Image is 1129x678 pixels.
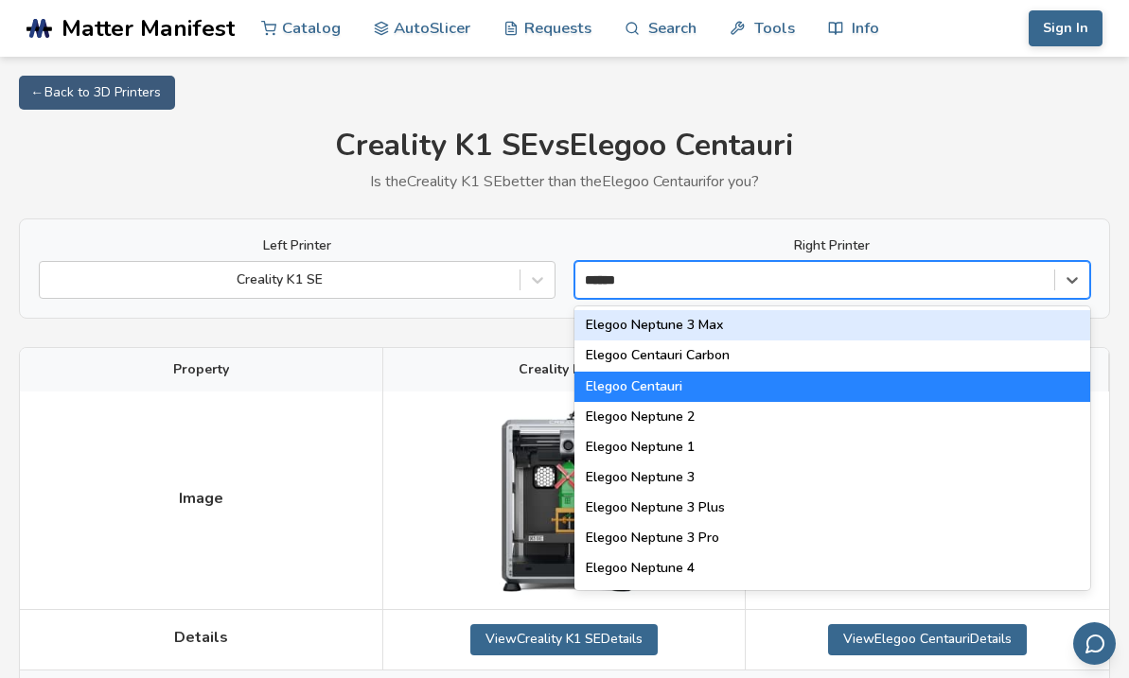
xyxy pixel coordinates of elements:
[173,362,229,377] span: Property
[574,310,1091,340] div: Elegoo Neptune 3 Max
[574,432,1091,462] div: Elegoo Neptune 1
[828,624,1027,654] a: ViewElegoo CentauriDetails
[179,490,223,507] span: Image
[574,493,1091,523] div: Elegoo Neptune 3 Plus
[19,76,175,110] a: ← Back to 3D Printers
[574,340,1091,371] div: Elegoo Centauri Carbon
[39,238,556,253] label: Left Printer
[574,523,1091,553] div: Elegoo Neptune 3 Pro
[62,15,235,42] span: Matter Manifest
[19,173,1110,190] p: Is the Creality K1 SE better than the Elegoo Centauri for you?
[470,624,658,654] a: ViewCreality K1 SEDetails
[574,402,1091,432] div: Elegoo Neptune 2
[519,362,609,377] span: Creality K1 SE
[469,406,659,595] img: Creality K1 SE
[19,129,1110,164] h1: Creality K1 SE vs Elegoo Centauri
[574,372,1091,402] div: Elegoo Centauri
[1029,10,1103,46] button: Sign In
[574,583,1091,614] div: Elegoo Neptune 4 Max
[585,272,630,287] input: Elegoo Neptune 3 MaxElegoo Centauri CarbonElegoo CentauriElegoo Neptune 2Elegoo Neptune 1Elegoo N...
[1073,622,1116,665] button: Send feedback via email
[574,462,1091,493] div: Elegoo Neptune 3
[574,238,1091,253] label: Right Printer
[49,272,53,287] input: Creality K1 SE
[574,553,1091,583] div: Elegoo Neptune 4
[174,629,228,646] span: Details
